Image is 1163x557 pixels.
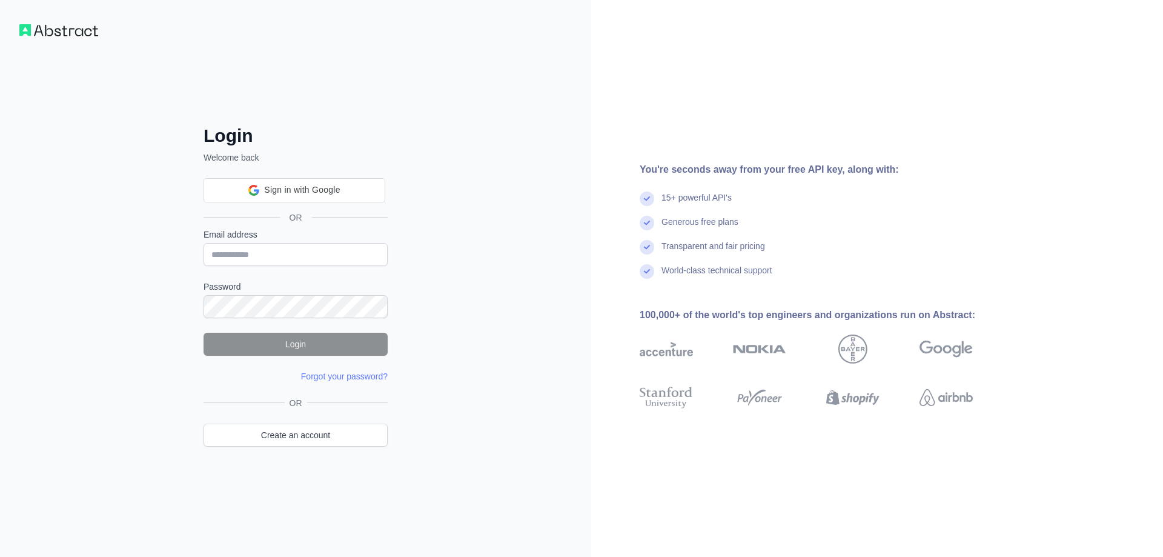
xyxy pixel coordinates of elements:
[661,264,772,289] div: World-class technical support
[264,184,340,196] span: Sign in with Google
[204,152,388,164] p: Welcome back
[204,333,388,356] button: Login
[826,384,880,411] img: shopify
[640,192,654,206] img: check mark
[640,335,693,364] img: accenture
[204,125,388,147] h2: Login
[733,384,786,411] img: payoneer
[204,281,388,293] label: Password
[919,335,973,364] img: google
[204,178,385,202] div: Sign in with Google
[919,384,973,411] img: airbnb
[661,216,738,240] div: Generous free plans
[640,384,693,411] img: stanford university
[640,162,1012,177] div: You're seconds away from your free API key, along with:
[640,264,654,279] img: check mark
[19,24,98,36] img: Workflow
[280,212,312,224] span: OR
[285,397,307,409] span: OR
[838,335,867,364] img: bayer
[204,228,388,241] label: Email address
[661,240,765,264] div: Transparent and fair pricing
[640,216,654,230] img: check mark
[640,308,1012,322] div: 100,000+ of the world's top engineers and organizations run on Abstract:
[640,240,654,255] img: check mark
[733,335,786,364] img: nokia
[204,424,388,447] a: Create an account
[661,192,732,216] div: 15+ powerful API's
[301,372,388,381] a: Forgot your password?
